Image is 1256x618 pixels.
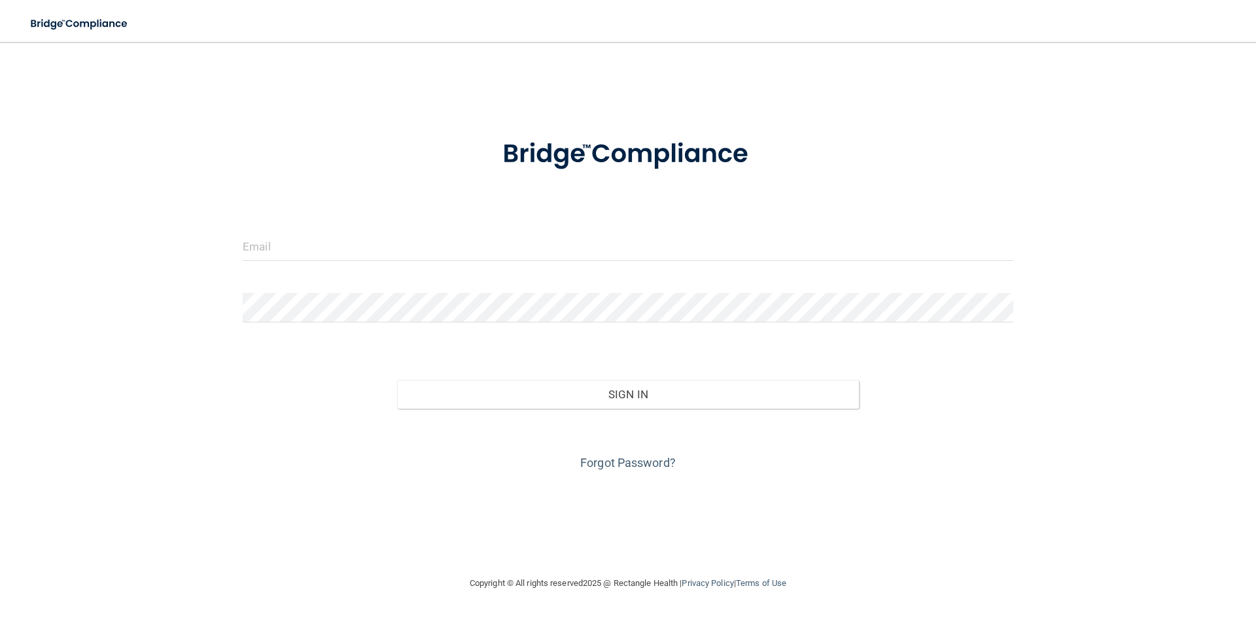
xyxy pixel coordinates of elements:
[397,380,860,409] button: Sign In
[580,456,676,470] a: Forgot Password?
[243,232,1013,261] input: Email
[20,10,140,37] img: bridge_compliance_login_screen.278c3ca4.svg
[736,578,786,588] a: Terms of Use
[389,562,867,604] div: Copyright © All rights reserved 2025 @ Rectangle Health | |
[476,120,780,188] img: bridge_compliance_login_screen.278c3ca4.svg
[682,578,733,588] a: Privacy Policy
